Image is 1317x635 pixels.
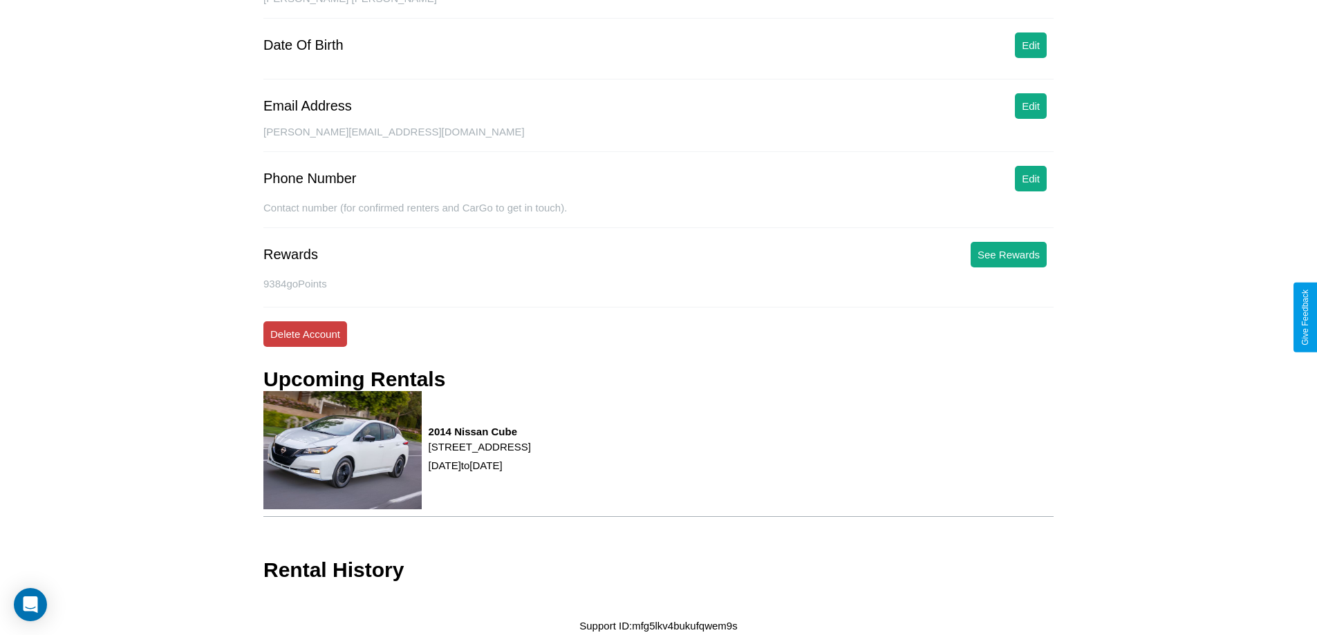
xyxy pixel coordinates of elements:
button: Edit [1015,32,1047,58]
h3: Rental History [263,558,404,582]
div: Contact number (for confirmed renters and CarGo to get in touch). [263,202,1054,228]
h3: 2014 Nissan Cube [429,426,531,437]
div: Rewards [263,247,318,263]
div: Give Feedback [1300,290,1310,345]
div: Email Address [263,98,352,114]
p: [DATE] to [DATE] [429,456,531,475]
button: Edit [1015,93,1047,119]
p: 9384 goPoints [263,274,1054,293]
p: Support ID: mfg5lkv4bukufqwem9s [579,616,737,635]
button: See Rewards [971,242,1047,267]
div: [PERSON_NAME][EMAIL_ADDRESS][DOMAIN_NAME] [263,126,1054,152]
div: Open Intercom Messenger [14,588,47,621]
p: [STREET_ADDRESS] [429,437,531,456]
div: Date Of Birth [263,37,344,53]
button: Delete Account [263,321,347,347]
img: rental [263,391,422,509]
h3: Upcoming Rentals [263,368,445,391]
div: Phone Number [263,171,357,187]
button: Edit [1015,166,1047,191]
